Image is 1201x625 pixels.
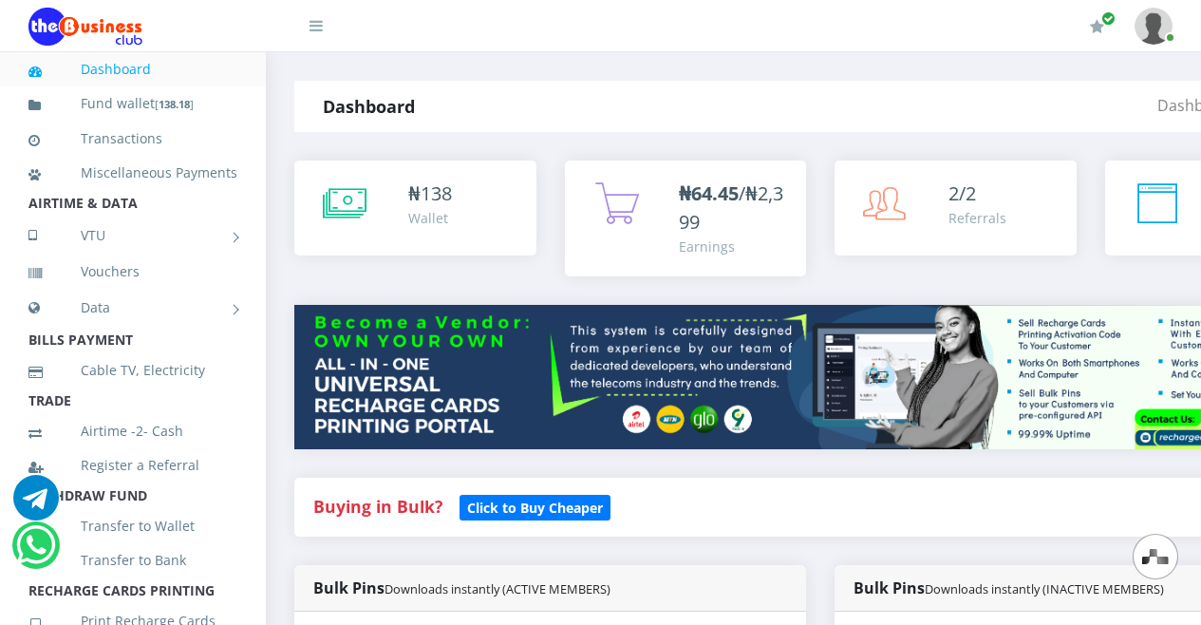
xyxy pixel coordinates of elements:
img: User [1135,8,1173,45]
i: Renew/Upgrade Subscription [1090,19,1104,34]
a: Register a Referral [28,444,237,487]
b: Click to Buy Cheaper [467,499,603,517]
strong: Dashboard [323,95,415,118]
b: ₦64.45 [679,180,739,206]
a: Airtime -2- Cash [28,409,237,453]
a: Transactions [28,117,237,161]
img: svg+xml,%3Csvg%20xmlns%3D%22http%3A%2F%2Fwww.w3.org%2F2000%2Fsvg%22%20width%3D%2228%22%20height%3... [1142,549,1169,564]
span: Renew/Upgrade Subscription [1101,11,1116,26]
div: Referrals [948,208,1006,228]
a: Chat for support [16,537,55,568]
img: Logo [28,8,142,46]
strong: Bulk Pins [854,578,1164,598]
a: Chat for support [13,489,59,521]
div: Earnings [679,237,788,256]
a: Click to Buy Cheaper [460,495,610,518]
a: ₦138 Wallet [294,161,536,256]
a: ₦64.45/₦2,399 Earnings [565,161,807,276]
a: Data [28,284,237,331]
a: Miscellaneous Payments [28,151,237,195]
a: Dashboard [28,47,237,91]
strong: Buying in Bulk? [313,495,442,518]
a: Transfer to Wallet [28,504,237,548]
a: Fund wallet[138.18] [28,82,237,126]
b: 138.18 [159,97,190,111]
strong: Bulk Pins [313,578,610,598]
span: 2/2 [948,180,976,206]
span: 138 [421,180,452,206]
small: Downloads instantly (ACTIVE MEMBERS) [385,580,610,597]
a: 2/2 Referrals [835,161,1077,256]
div: ₦ [408,180,452,208]
a: Transfer to Bank [28,539,237,582]
div: Wallet [408,208,452,228]
small: Downloads instantly (INACTIVE MEMBERS) [925,580,1164,597]
a: Cable TV, Electricity [28,349,237,392]
a: VTU [28,212,237,259]
small: [ ] [155,97,194,111]
a: Vouchers [28,250,237,294]
span: /₦2,399 [679,180,783,235]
